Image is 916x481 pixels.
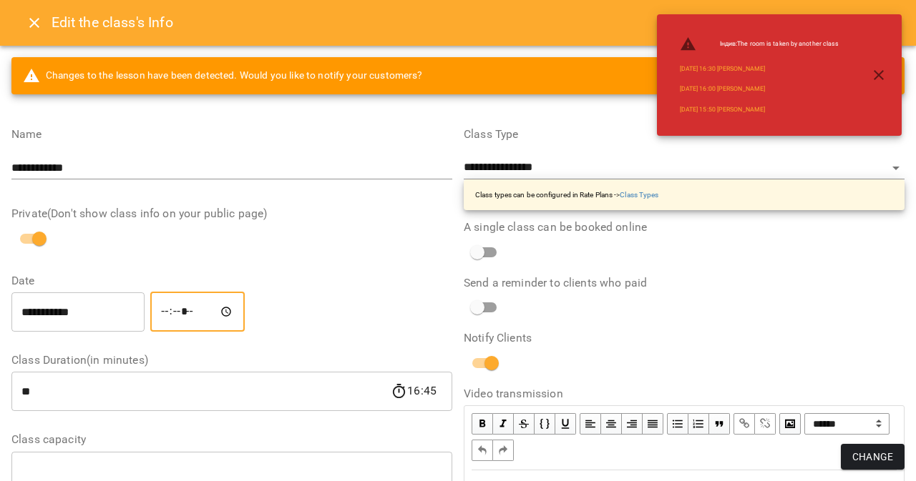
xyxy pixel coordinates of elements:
[17,6,52,40] button: Close
[852,448,893,465] span: Change
[580,413,601,435] button: Align Left
[555,413,576,435] button: Underline
[464,129,905,140] label: Class Type
[493,413,514,435] button: Italic
[11,275,452,287] label: Date
[23,67,423,84] span: Changes to the lesson have been detected. Would you like to notify your customers?
[668,30,851,59] li: Індив : The room is taken by another class
[11,208,452,219] label: Private(Don't show class info on your public page)
[667,413,688,435] button: UL
[620,191,658,199] a: Class Types
[472,440,493,461] button: Undo
[804,413,890,435] select: Block type
[475,189,658,200] p: Class types can be configured in Rate Plans ->
[622,413,643,435] button: Align Right
[464,388,905,400] label: Video transmission
[734,413,755,435] button: Link
[688,413,709,435] button: OL
[755,413,776,435] button: Remove Link
[601,413,622,435] button: Align Center
[11,434,452,445] label: Class capacity
[709,413,730,435] button: Blockquote
[535,413,555,435] button: Monospace
[11,354,452,366] label: Class Duration(in minutes)
[464,277,905,289] label: Send a reminder to clients who paid
[472,413,493,435] button: Bold
[11,129,452,140] label: Name
[804,413,890,435] span: Normal
[643,413,663,435] button: Align Justify
[779,413,801,435] button: Image
[680,105,765,114] a: [DATE] 15:50 [PERSON_NAME]
[680,64,765,74] a: [DATE] 16:30 [PERSON_NAME]
[680,84,765,94] a: [DATE] 16:00 [PERSON_NAME]
[52,11,173,34] h6: Edit the class's Info
[493,440,514,461] button: Redo
[514,413,535,435] button: Strikethrough
[841,444,905,470] button: Change
[464,222,905,233] label: A single class can be booked online
[464,332,905,344] label: Notify Clients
